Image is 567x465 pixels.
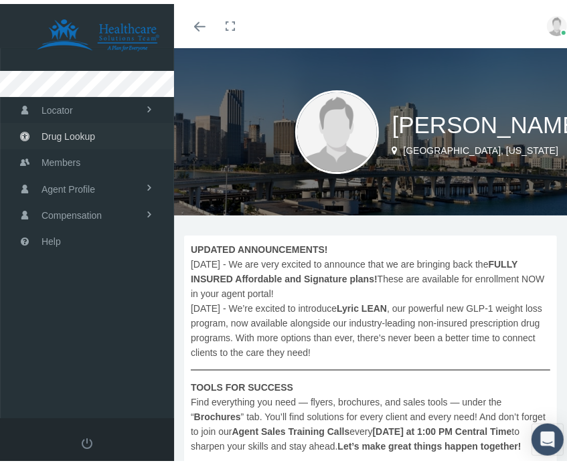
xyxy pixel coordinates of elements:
img: HEALTHCARE SOLUTIONS TEAM, LLC [17,15,178,48]
div: Open Intercom Messenger [532,420,564,452]
span: Agent Profile [42,173,95,198]
b: UPDATED ANNOUNCEMENTS! [191,240,328,251]
span: Drug Lookup [42,120,95,145]
b: Agent Sales Training Calls [232,422,349,433]
span: Locator [42,94,73,119]
b: Lyric LEAN [337,299,387,310]
span: Compensation [42,199,102,224]
b: [DATE] at 1:00 PM Central Time [373,422,512,433]
span: Help [42,225,61,250]
span: [GEOGRAPHIC_DATA], [US_STATE] [403,141,558,152]
span: Members [42,146,80,171]
img: user-placeholder.jpg [295,86,379,170]
b: Let’s make great things happen together! [337,437,521,448]
img: user-placeholder.jpg [547,12,567,32]
b: Brochures [194,407,241,418]
b: TOOLS FOR SUCCESS [191,378,293,389]
span: [DATE] - We are very excited to announce that we are bringing back the These are available for en... [191,238,550,450]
